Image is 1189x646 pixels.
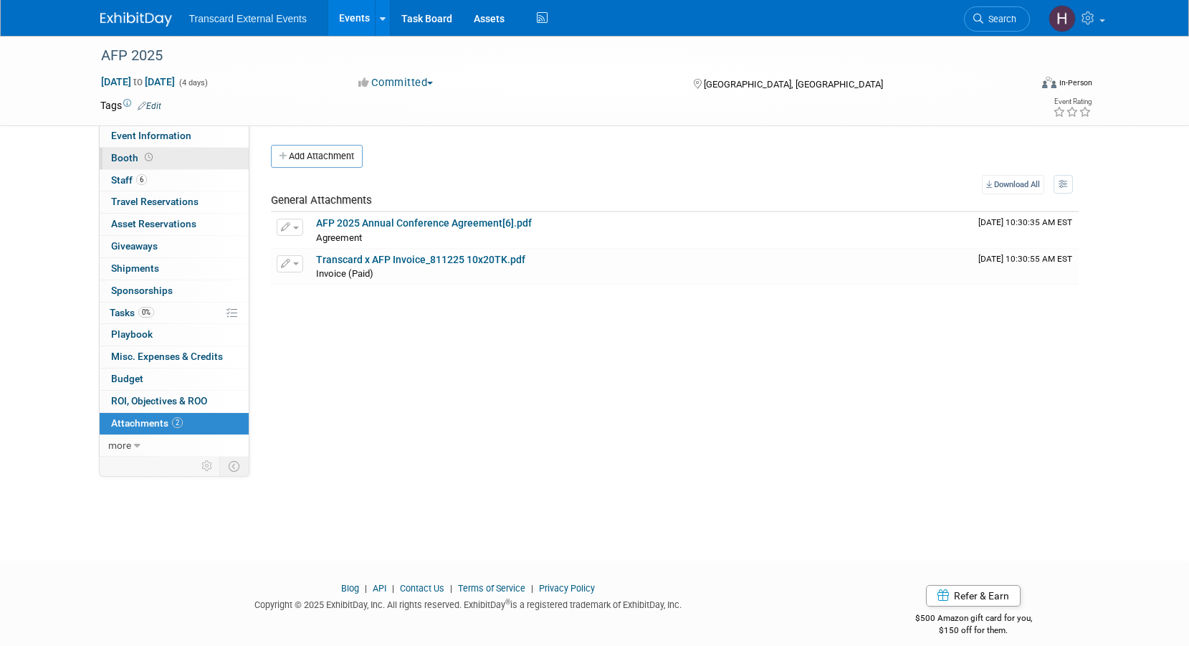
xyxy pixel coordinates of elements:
[100,595,837,612] div: Copyright © 2025 ExhibitDay, Inc. All rights reserved. ExhibitDay is a registered trademark of Ex...
[96,43,1008,69] div: AFP 2025
[505,598,510,606] sup: ®
[195,457,220,475] td: Personalize Event Tab Strip
[111,328,153,340] span: Playbook
[111,262,159,274] span: Shipments
[978,217,1072,227] span: Upload Timestamp
[926,585,1021,607] a: Refer & Earn
[271,194,372,206] span: General Attachments
[110,307,154,318] span: Tasks
[539,583,595,594] a: Privacy Policy
[973,249,1079,285] td: Upload Timestamp
[1059,77,1092,88] div: In-Person
[100,258,249,280] a: Shipments
[447,583,456,594] span: |
[100,280,249,302] a: Sponsorships
[111,218,196,229] span: Asset Reservations
[138,307,154,318] span: 0%
[945,75,1093,96] div: Event Format
[111,152,156,163] span: Booth
[100,75,176,88] span: [DATE] [DATE]
[388,583,398,594] span: |
[316,232,362,243] span: Agreement
[111,196,199,207] span: Travel Reservations
[100,324,249,346] a: Playbook
[100,369,249,390] a: Budget
[704,79,883,90] span: [GEOGRAPHIC_DATA], [GEOGRAPHIC_DATA]
[100,191,249,213] a: Travel Reservations
[100,98,161,113] td: Tags
[136,174,147,185] span: 6
[341,583,359,594] a: Blog
[131,76,145,87] span: to
[858,624,1089,637] div: $150 off for them.
[111,130,191,141] span: Event Information
[1049,5,1076,32] img: Haille Dinger
[100,170,249,191] a: Staff6
[172,417,183,428] span: 2
[1053,98,1092,105] div: Event Rating
[271,145,363,168] button: Add Attachment
[400,583,444,594] a: Contact Us
[219,457,249,475] td: Toggle Event Tabs
[111,395,207,407] span: ROI, Objectives & ROO
[111,174,147,186] span: Staff
[316,268,373,279] span: Invoice (Paid)
[178,78,208,87] span: (4 days)
[1042,77,1056,88] img: Format-Inperson.png
[100,214,249,235] a: Asset Reservations
[858,603,1089,636] div: $500 Amazon gift card for you,
[316,217,532,229] a: AFP 2025 Annual Conference Agreement[6].pdf
[353,75,439,90] button: Committed
[100,148,249,169] a: Booth
[100,413,249,434] a: Attachments2
[983,14,1016,24] span: Search
[142,152,156,163] span: Booth not reserved yet
[361,583,371,594] span: |
[100,435,249,457] a: more
[982,175,1044,194] a: Download All
[111,351,223,362] span: Misc. Expenses & Credits
[189,13,307,24] span: Transcard External Events
[111,240,158,252] span: Giveaways
[964,6,1030,32] a: Search
[973,212,1079,248] td: Upload Timestamp
[100,391,249,412] a: ROI, Objectives & ROO
[316,254,525,265] a: Transcard x AFP Invoice_811225 10x20TK.pdf
[111,285,173,296] span: Sponsorships
[373,583,386,594] a: API
[108,440,131,451] span: more
[100,346,249,368] a: Misc. Expenses & Credits
[111,417,183,429] span: Attachments
[458,583,525,594] a: Terms of Service
[100,303,249,324] a: Tasks0%
[100,125,249,147] a: Event Information
[978,254,1072,264] span: Upload Timestamp
[111,373,143,384] span: Budget
[100,236,249,257] a: Giveaways
[138,101,161,111] a: Edit
[100,12,172,27] img: ExhibitDay
[527,583,537,594] span: |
